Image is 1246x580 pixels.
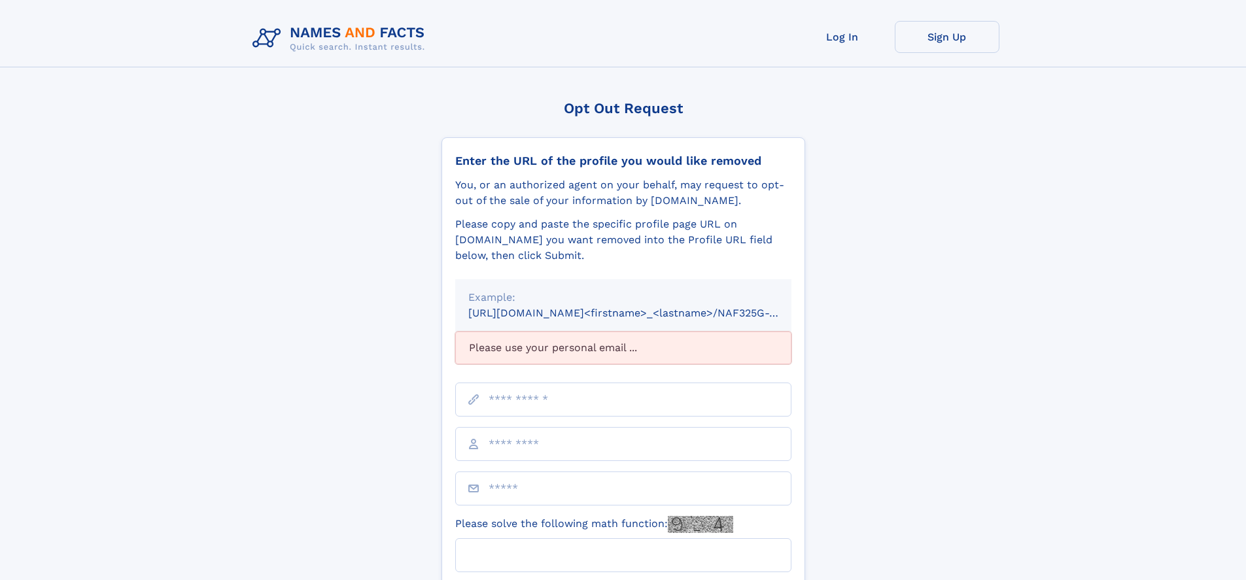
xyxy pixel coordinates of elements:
div: Please copy and paste the specific profile page URL on [DOMAIN_NAME] you want removed into the Pr... [455,216,791,264]
a: Log In [790,21,895,53]
div: Please use your personal email ... [455,332,791,364]
div: Opt Out Request [441,100,805,116]
div: Example: [468,290,778,305]
img: Logo Names and Facts [247,21,436,56]
a: Sign Up [895,21,999,53]
div: Enter the URL of the profile you would like removed [455,154,791,168]
small: [URL][DOMAIN_NAME]<firstname>_<lastname>/NAF325G-xxxxxxxx [468,307,816,319]
label: Please solve the following math function: [455,516,733,533]
div: You, or an authorized agent on your behalf, may request to opt-out of the sale of your informatio... [455,177,791,209]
